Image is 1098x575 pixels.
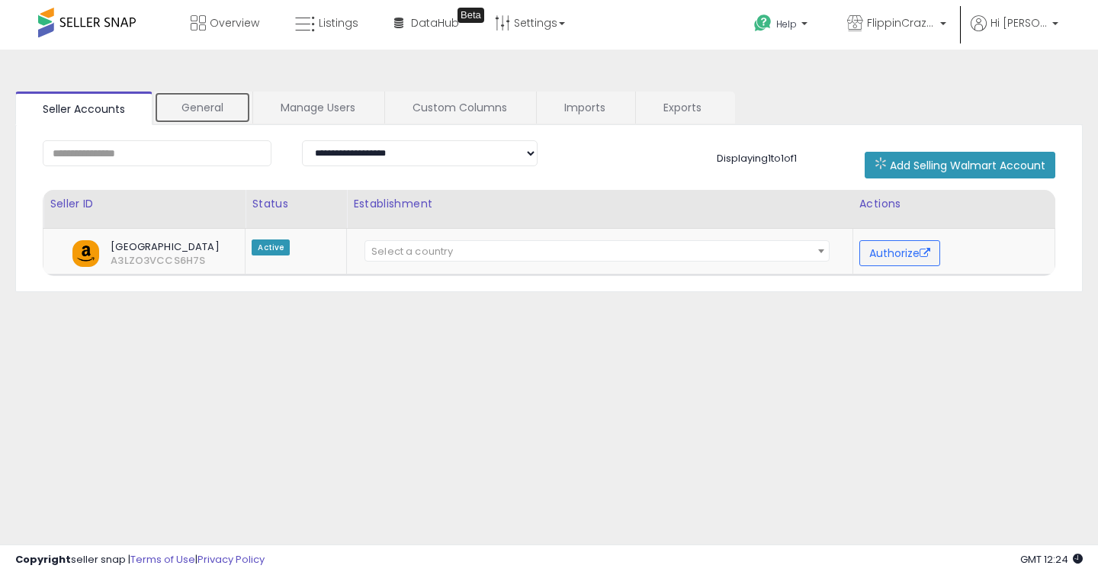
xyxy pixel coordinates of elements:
[15,553,265,567] div: seller snap | |
[353,196,846,212] div: Establishment
[537,92,634,124] a: Imports
[411,15,459,31] span: DataHub
[252,196,340,212] div: Status
[154,92,251,124] a: General
[385,92,535,124] a: Custom Columns
[971,15,1058,50] a: Hi [PERSON_NAME]
[636,92,734,124] a: Exports
[371,244,453,259] span: Select a country
[72,240,99,267] img: amazon.png
[717,151,797,165] span: Displaying 1 to 1 of 1
[99,254,122,268] span: A3LZO3VCCS6H7S
[253,92,383,124] a: Manage Users
[1020,552,1083,567] span: 2025-09-15 12:24 GMT
[99,240,210,254] span: [GEOGRAPHIC_DATA]
[15,552,71,567] strong: Copyright
[890,158,1045,173] span: Add Selling Walmart Account
[742,2,823,50] a: Help
[865,152,1055,178] button: Add Selling Walmart Account
[776,18,797,31] span: Help
[867,15,936,31] span: FlippinCrazyDad
[130,552,195,567] a: Terms of Use
[197,552,265,567] a: Privacy Policy
[990,15,1048,31] span: Hi [PERSON_NAME]
[210,15,259,31] span: Overview
[252,239,290,255] span: Active
[319,15,358,31] span: Listings
[859,196,1048,212] div: Actions
[15,92,152,125] a: Seller Accounts
[457,8,484,23] div: Tooltip anchor
[753,14,772,33] i: Get Help
[859,240,940,266] button: Authorize
[50,196,239,212] div: Seller ID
